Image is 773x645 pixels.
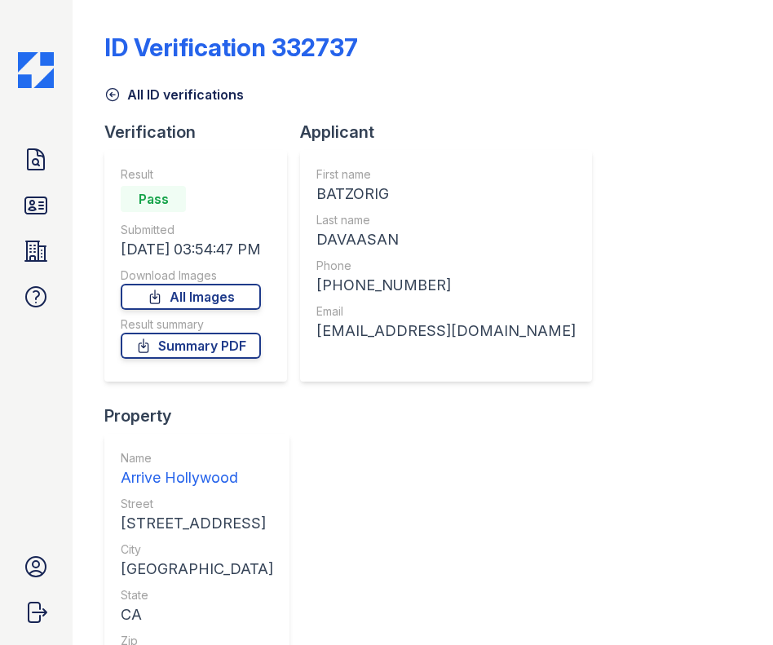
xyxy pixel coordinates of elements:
[316,320,576,342] div: [EMAIL_ADDRESS][DOMAIN_NAME]
[104,33,358,62] div: ID Verification 332737
[121,541,273,558] div: City
[316,183,576,205] div: BATZORIG
[316,212,576,228] div: Last name
[121,558,273,581] div: [GEOGRAPHIC_DATA]
[121,496,273,512] div: Street
[121,316,261,333] div: Result summary
[104,85,244,104] a: All ID verifications
[121,587,273,603] div: State
[316,166,576,183] div: First name
[316,228,576,251] div: DAVAASAN
[121,186,186,212] div: Pass
[300,121,605,144] div: Applicant
[121,267,261,284] div: Download Images
[316,258,576,274] div: Phone
[121,238,261,261] div: [DATE] 03:54:47 PM
[705,580,757,629] iframe: chat widget
[121,603,273,626] div: CA
[104,404,303,427] div: Property
[316,303,576,320] div: Email
[121,166,261,183] div: Result
[121,284,261,310] a: All Images
[121,333,261,359] a: Summary PDF
[104,121,300,144] div: Verification
[121,466,273,489] div: Arrive Hollywood
[121,450,273,466] div: Name
[121,512,273,535] div: [STREET_ADDRESS]
[121,222,261,238] div: Submitted
[121,450,273,489] a: Name Arrive Hollywood
[18,52,54,88] img: CE_Icon_Blue-c292c112584629df590d857e76928e9f676e5b41ef8f769ba2f05ee15b207248.png
[316,274,576,297] div: [PHONE_NUMBER]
